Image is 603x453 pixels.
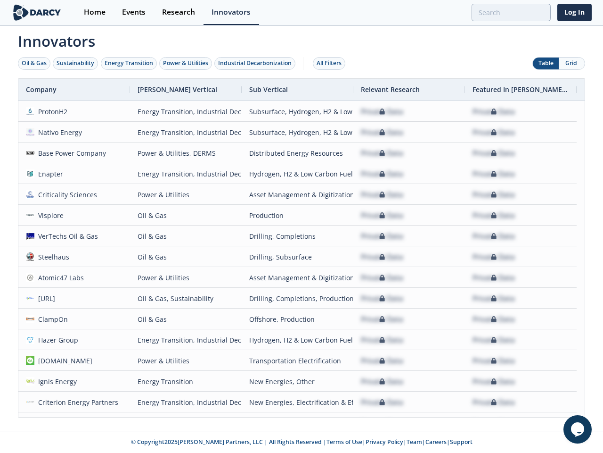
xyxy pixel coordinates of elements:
[162,8,195,16] div: Research
[563,415,594,444] iframe: chat widget
[122,8,146,16] div: Events
[26,315,34,323] img: 1612893891037-1519912762584%5B1%5D
[26,356,34,365] img: ev.energy.png
[34,164,64,184] div: Enapter
[138,268,234,288] div: Power & Utilities
[138,122,234,143] div: Energy Transition, Industrial Decarbonization, Oil & Gas
[249,371,346,392] div: New Energies, Other
[26,294,34,302] img: ea980f56-d14e-43ae-ac21-4d173c6edf7c
[473,185,515,205] div: Private Data
[473,122,515,143] div: Private Data
[361,143,403,163] div: Private Data
[34,413,110,433] div: ClearVue Technologies
[473,268,515,288] div: Private Data
[26,190,34,199] img: f59c13b7-8146-4c0f-b540-69d0cf6e4c34
[26,398,34,406] img: 1643292193689-CEP%2520Logo_PNG%5B1%5D.webp
[473,309,515,329] div: Private Data
[249,226,346,246] div: Drilling, Completions
[22,59,47,67] div: Oil & Gas
[34,185,98,205] div: Criticality Sciences
[361,205,403,226] div: Private Data
[473,413,515,433] div: Private Data
[53,57,98,70] button: Sustainability
[249,247,346,267] div: Drilling, Subsurface
[13,438,590,446] p: © Copyright 2025 [PERSON_NAME] Partners, LLC | All Rights Reserved | | | | |
[249,330,346,350] div: Hydrogen, H2 & Low Carbon Fuels
[138,101,234,122] div: Energy Transition, Industrial Decarbonization, Oil & Gas
[26,128,34,136] img: ebe80549-b4d3-4f4f-86d6-e0c3c9b32110
[361,371,403,392] div: Private Data
[34,205,64,226] div: Visplore
[34,288,56,309] div: [URL]
[361,226,403,246] div: Private Data
[450,438,473,446] a: Support
[34,330,79,350] div: Hazer Group
[34,351,93,371] div: [DOMAIN_NAME]
[361,330,403,350] div: Private Data
[34,122,82,143] div: Nativo Energy
[249,205,346,226] div: Production
[361,122,403,143] div: Private Data
[473,371,515,392] div: Private Data
[218,59,292,67] div: Industrial Decarbonization
[473,164,515,184] div: Private Data
[138,309,234,329] div: Oil & Gas
[472,4,551,21] input: Advanced Search
[138,143,234,163] div: Power & Utilities, DERMS
[533,58,559,69] button: Table
[313,57,345,70] button: All Filters
[138,247,234,267] div: Oil & Gas
[361,392,403,412] div: Private Data
[11,26,592,52] span: Innovators
[138,288,234,309] div: Oil & Gas, Sustainability
[57,59,94,67] div: Sustainability
[26,232,34,240] img: 1613507502523-vertechs.jfif
[138,226,234,246] div: Oil & Gas
[138,371,234,392] div: Energy Transition
[249,185,346,205] div: Asset Management & Digitization
[361,164,403,184] div: Private Data
[249,413,346,433] div: Distributed Energy Resources
[425,438,447,446] a: Careers
[361,185,403,205] div: Private Data
[473,351,515,371] div: Private Data
[138,330,234,350] div: Energy Transition, Industrial Decarbonization
[361,85,420,94] span: Relevant Research
[361,247,403,267] div: Private Data
[361,309,403,329] div: Private Data
[163,59,208,67] div: Power & Utilities
[101,57,157,70] button: Energy Transition
[249,351,346,371] div: Transportation Electrification
[361,288,403,309] div: Private Data
[559,58,585,69] button: Grid
[138,351,234,371] div: Power & Utilities
[361,413,403,433] div: Private Data
[361,268,403,288] div: Private Data
[84,8,106,16] div: Home
[34,268,84,288] div: Atomic47 Labs
[138,413,234,433] div: Power & Utilities
[34,143,106,163] div: Base Power Company
[34,309,68,329] div: ClampOn
[34,101,68,122] div: ProtonH2
[138,85,217,94] span: [PERSON_NAME] Vertical
[159,57,212,70] button: Power & Utilities
[473,143,515,163] div: Private Data
[34,226,98,246] div: VerTechs Oil & Gas
[473,226,515,246] div: Private Data
[26,377,34,386] img: 59eaa8b6-266c-4f1e-ba6f-ba1b6cf44420
[473,330,515,350] div: Private Data
[473,247,515,267] div: Private Data
[249,101,346,122] div: Subsurface, Hydrogen, H2 & Low Carbon Fuels
[26,85,57,94] span: Company
[26,149,34,157] img: d90f63b1-a088-44e9-a846-ea9cce8d3e08
[249,143,346,163] div: Distributed Energy Resources
[249,164,346,184] div: Hydrogen, H2 & Low Carbon Fuels
[366,438,403,446] a: Privacy Policy
[249,288,346,309] div: Drilling, Completions, Production, Flaring
[473,288,515,309] div: Private Data
[18,57,50,70] button: Oil & Gas
[138,164,234,184] div: Energy Transition, Industrial Decarbonization
[249,309,346,329] div: Offshore, Production
[361,101,403,122] div: Private Data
